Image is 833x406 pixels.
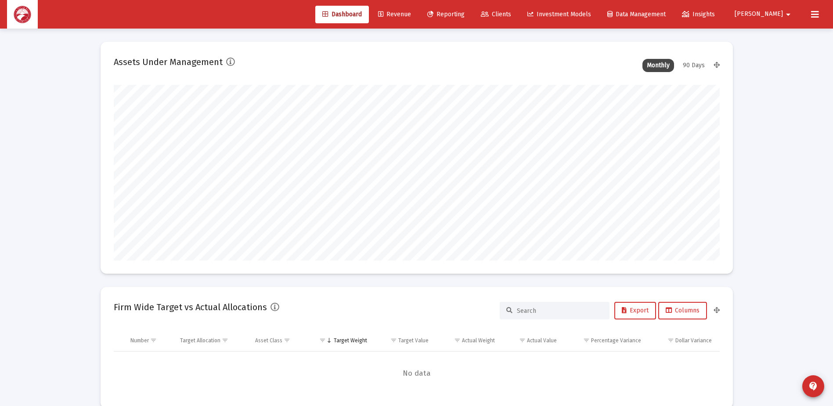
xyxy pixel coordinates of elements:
td: Column Percentage Variance [563,330,647,351]
a: Revenue [371,6,418,23]
div: Actual Value [527,337,557,344]
div: Monthly [642,59,674,72]
div: Asset Class [255,337,282,344]
h2: Firm Wide Target vs Actual Allocations [114,300,267,314]
span: [PERSON_NAME] [735,11,783,18]
span: Show filter options for column 'Actual Value' [519,337,526,344]
span: Investment Models [527,11,591,18]
span: Show filter options for column 'Target Weight' [319,337,326,344]
button: Columns [658,302,707,319]
span: Reporting [427,11,465,18]
button: Export [614,302,656,319]
td: Column Target Allocation [174,330,249,351]
div: Data grid [114,330,720,395]
span: Clients [481,11,511,18]
a: Data Management [600,6,673,23]
span: No data [114,369,720,378]
td: Column Actual Weight [435,330,501,351]
div: 90 Days [678,59,709,72]
a: Reporting [420,6,472,23]
div: Target Value [398,337,429,344]
div: Dollar Variance [675,337,712,344]
span: Show filter options for column 'Asset Class' [284,337,290,344]
span: Dashboard [322,11,362,18]
div: Percentage Variance [591,337,641,344]
a: Investment Models [520,6,598,23]
a: Insights [675,6,722,23]
h2: Assets Under Management [114,55,223,69]
mat-icon: arrow_drop_down [783,6,793,23]
div: Number [130,337,149,344]
span: Show filter options for column 'Percentage Variance' [583,337,590,344]
div: Actual Weight [462,337,495,344]
td: Column Dollar Variance [647,330,719,351]
span: Columns [666,307,700,314]
span: Insights [682,11,715,18]
a: Dashboard [315,6,369,23]
span: Data Management [607,11,666,18]
div: Target Allocation [180,337,220,344]
td: Column Number [124,330,174,351]
input: Search [517,307,603,315]
span: Show filter options for column 'Dollar Variance' [667,337,674,344]
td: Column Actual Value [501,330,563,351]
span: Revenue [378,11,411,18]
span: Show filter options for column 'Number' [150,337,157,344]
mat-icon: contact_support [808,381,819,391]
a: Clients [474,6,518,23]
span: Export [622,307,649,314]
td: Column Target Value [373,330,435,351]
span: Show filter options for column 'Target Value' [390,337,397,344]
span: Show filter options for column 'Target Allocation' [222,337,228,344]
span: Show filter options for column 'Actual Weight' [454,337,461,344]
button: [PERSON_NAME] [724,5,804,23]
td: Column Asset Class [249,330,307,351]
div: Target Weight [334,337,367,344]
img: Dashboard [14,6,31,23]
td: Column Target Weight [307,330,373,351]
